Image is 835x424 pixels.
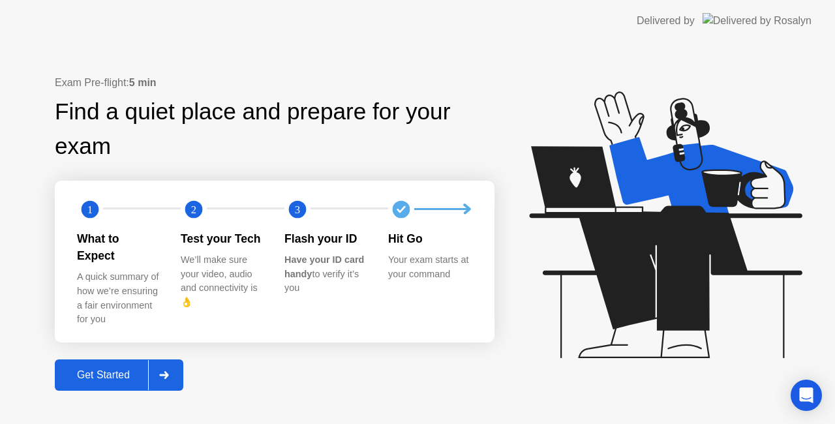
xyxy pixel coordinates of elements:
div: to verify it’s you [284,253,367,295]
div: Hit Go [388,230,471,247]
b: Have your ID card handy [284,254,364,279]
div: Get Started [59,369,148,381]
div: Find a quiet place and prepare for your exam [55,95,494,164]
div: Delivered by [637,13,695,29]
button: Get Started [55,359,183,391]
div: Your exam starts at your command [388,253,471,281]
div: Open Intercom Messenger [791,380,822,411]
div: What to Expect [77,230,160,265]
img: Delivered by Rosalyn [703,13,812,28]
div: Test your Tech [181,230,264,247]
text: 3 [295,203,300,215]
div: A quick summary of how we’re ensuring a fair environment for you [77,270,160,326]
div: Flash your ID [284,230,367,247]
text: 2 [191,203,196,215]
div: Exam Pre-flight: [55,75,494,91]
b: 5 min [129,77,157,88]
text: 1 [87,203,93,215]
div: We’ll make sure your video, audio and connectivity is 👌 [181,253,264,309]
